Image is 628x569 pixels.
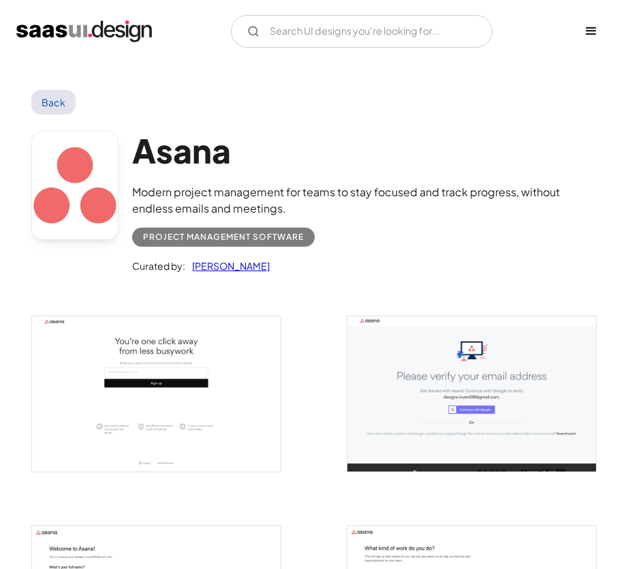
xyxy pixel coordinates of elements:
[16,20,152,42] a: home
[143,229,304,245] div: Project Management Software
[571,11,612,52] div: menu
[31,90,76,114] a: Back
[132,131,597,170] h1: Asana
[347,316,596,472] img: 641587450ae7f2c7116f46b3_Asana%20Signup%20Screen-1.png
[132,258,185,274] div: Curated by:
[185,258,270,274] a: [PERSON_NAME]
[32,316,281,472] img: 6415873f198228c967b50281_Asana%20Signup%20Screen.png
[32,316,281,472] a: open lightbox
[347,316,596,472] a: open lightbox
[231,15,492,48] form: Email Form
[231,15,492,48] input: Search UI designs you're looking for...
[132,184,597,217] div: Modern project management for teams to stay focused and track progress, without endless emails an...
